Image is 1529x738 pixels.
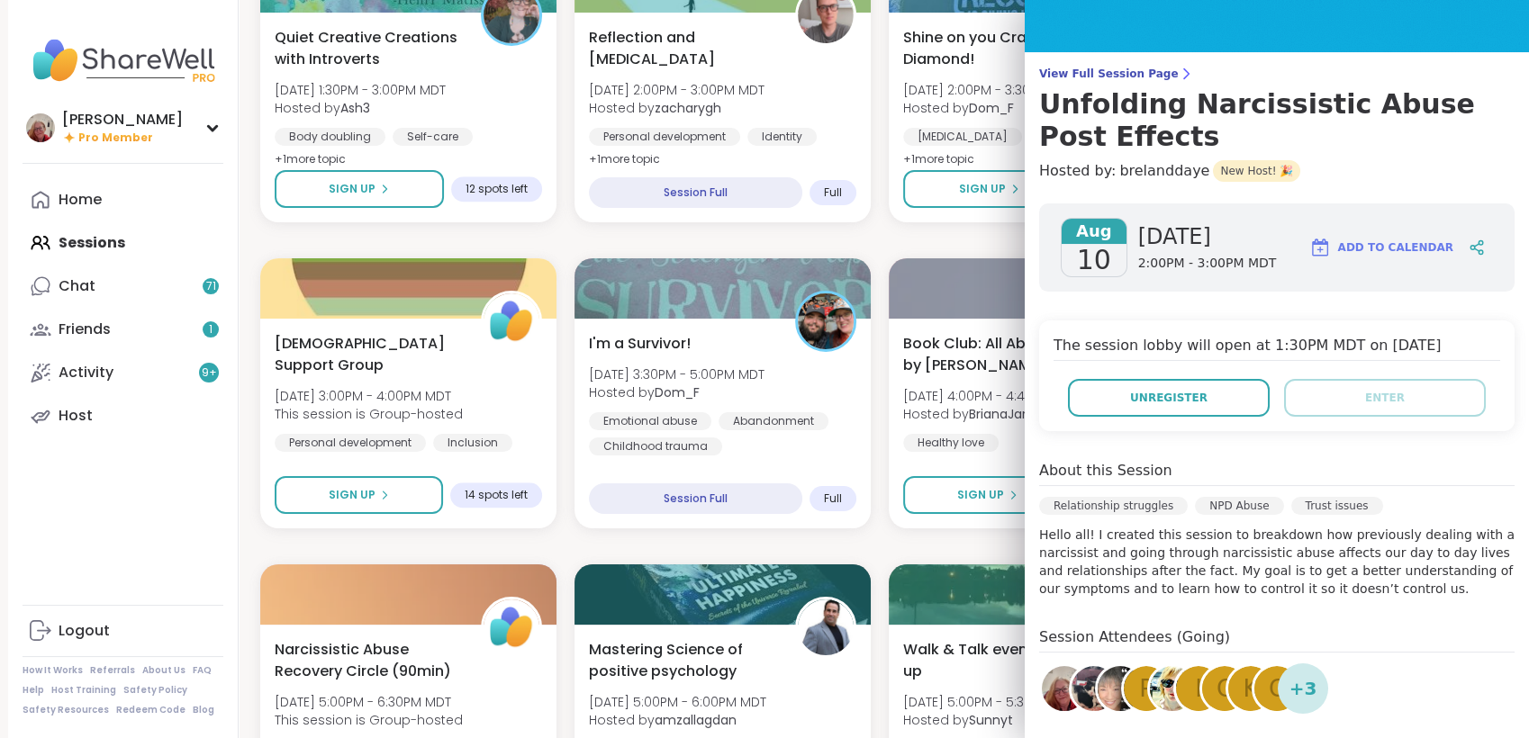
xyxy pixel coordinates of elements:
span: Reflection and [MEDICAL_DATA] [589,27,775,70]
a: c [1199,663,1250,714]
h4: Session Attendees (Going) [1039,626,1515,652]
a: Home [23,178,223,221]
span: [DATE] 3:30PM - 5:00PM MDT [589,365,764,383]
span: [DATE] 3:00PM - 4:00PM MDT [275,387,463,405]
span: Sign Up [957,487,1004,503]
img: dodi [26,113,55,142]
button: Enter [1284,379,1486,417]
span: Add to Calendar [1338,239,1453,256]
span: Hosted by [589,711,766,729]
span: k [1243,671,1258,706]
span: I'm a Survivor! [589,333,691,355]
h3: Unfolding Narcissistic Abuse Post Effects [1039,88,1515,153]
a: Help [23,684,44,697]
img: ReginaMaria [1098,666,1143,711]
a: c [1252,663,1302,714]
span: [DATE] 2:00PM - 3:00PM MDT [589,81,764,99]
span: [DATE] 5:00PM - 6:00PM MDT [589,693,766,711]
span: View Full Session Page [1039,67,1515,81]
span: Unregister [1130,390,1208,406]
a: Carolyn_222 [1147,663,1198,714]
img: StarMarie [1072,666,1117,711]
span: [DATE] 2:00PM - 3:30PM MDT [903,81,1078,99]
img: ShareWell Nav Logo [23,29,223,92]
a: Friends1 [23,308,223,351]
span: 2:00PM - 3:00PM MDT [1138,255,1277,273]
div: Abandonment [719,412,828,430]
span: Mastering Science of positive psychology [589,639,775,682]
a: StarMarie [1069,663,1119,714]
span: 14 spots left [465,488,528,502]
img: dodi [1042,666,1087,711]
span: Full [824,185,842,200]
span: Enter [1365,390,1405,406]
span: Hosted by [903,99,1078,117]
div: Personal development [275,434,426,452]
div: Inclusion [433,434,512,452]
a: Host Training [51,684,116,697]
img: ShareWell Logomark [1309,237,1331,258]
span: Narcissistic Abuse Recovery Circle (90min) [275,639,461,682]
span: Aug [1062,219,1126,244]
span: Sign Up [329,487,375,503]
span: Hosted by [275,99,446,117]
a: i [1173,663,1224,714]
div: Friends [59,319,111,339]
span: [DATE] 4:00PM - 4:45PM MDT [903,387,1081,405]
img: amzallagdan [798,599,854,655]
a: Activity9+ [23,351,223,394]
a: Safety Policy [123,684,187,697]
span: 71 [206,279,216,294]
b: zacharygh [655,99,721,117]
div: Identity [747,128,817,146]
span: 10 [1077,244,1111,276]
a: k [1226,663,1276,714]
b: BrianaJanae [969,405,1046,423]
span: Hosted by [903,405,1081,423]
span: P [1139,671,1154,706]
span: Hosted by [589,383,764,401]
a: Chat71 [23,265,223,308]
span: This session is Group-hosted [275,711,463,729]
a: FAQ [193,664,212,677]
span: + 3 [1289,675,1317,702]
span: Walk & Talk evening pop up [903,639,1090,682]
span: 9 + [202,365,217,381]
div: Relationship struggles [1039,497,1188,515]
div: Childhood trauma [589,437,722,455]
span: c [1269,671,1285,706]
div: Trust issues [1291,497,1383,515]
a: Host [23,394,223,437]
b: amzallagdan [655,711,737,729]
div: Personal development [589,128,740,146]
span: Hosted by [903,711,1080,729]
a: P [1121,663,1172,714]
a: About Us [142,664,185,677]
b: Sunnyt [969,711,1013,729]
span: Sign Up [329,181,375,197]
a: ReginaMaria [1095,663,1145,714]
a: How It Works [23,664,83,677]
button: Sign Up [275,170,444,208]
span: Book Club: All About Love by [PERSON_NAME] [903,333,1090,376]
span: [DEMOGRAPHIC_DATA] Support Group [275,333,461,376]
a: View Full Session PageUnfolding Narcissistic Abuse Post Effects [1039,67,1515,153]
h4: The session lobby will open at 1:30PM MDT on [DATE] [1054,335,1500,361]
span: [DATE] [1138,222,1277,251]
b: Dom_F [655,383,700,401]
div: Logout [59,621,110,641]
span: brelanddaye [1119,160,1209,182]
h4: About this Session [1039,460,1172,481]
a: Referrals [90,664,135,677]
div: Activity [59,363,113,382]
span: Sign Up [959,181,1006,197]
span: [DATE] 5:00PM - 5:30PM MDT [903,693,1080,711]
button: Unregister [1068,379,1270,417]
div: Home [59,190,102,210]
div: Chat [59,276,95,296]
button: Add to Calendar [1302,226,1461,269]
h4: Hosted by: [1039,160,1515,182]
img: Dom_F [798,293,854,349]
p: Hello all! I created this session to breakdown how previously dealing with a narcissist and going... [1039,526,1515,598]
div: Host [59,406,93,426]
